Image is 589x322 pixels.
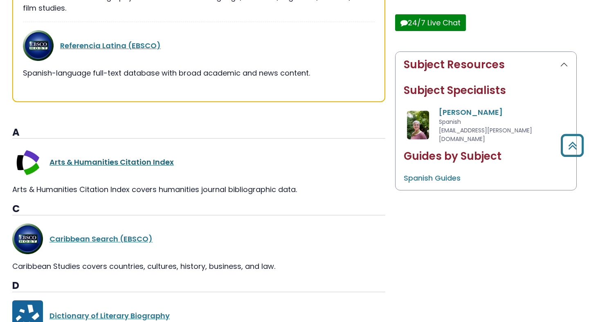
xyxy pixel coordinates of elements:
[395,14,466,31] button: 24/7 Live Chat
[49,311,170,321] a: Dictionary of Literary Biography
[439,126,532,143] span: [EMAIL_ADDRESS][PERSON_NAME][DOMAIN_NAME]
[12,127,385,139] h3: A
[60,40,161,51] a: Referencia Latina (EBSCO)
[439,118,461,126] span: Spanish
[23,67,375,78] div: Spanish-language full-text database with broad academic and news content.
[12,280,385,292] h3: D
[439,107,503,117] a: [PERSON_NAME]
[49,157,174,167] a: Arts & Humanities Citation Index
[404,150,568,163] h2: Guides by Subject
[396,52,576,78] button: Subject Resources
[49,234,153,244] a: Caribbean Search (EBSCO)
[558,138,587,153] a: Back to Top
[12,184,385,195] div: Arts & Humanities Citation Index covers humanities journal bibliographic data.
[12,261,385,272] div: Caribbean Studies covers countries, cultures, history, business, and law.
[12,203,385,215] h3: C
[407,111,429,139] img: Francene Lewis
[404,173,461,183] a: Spanish Guides
[404,84,568,97] h2: Subject Specialists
